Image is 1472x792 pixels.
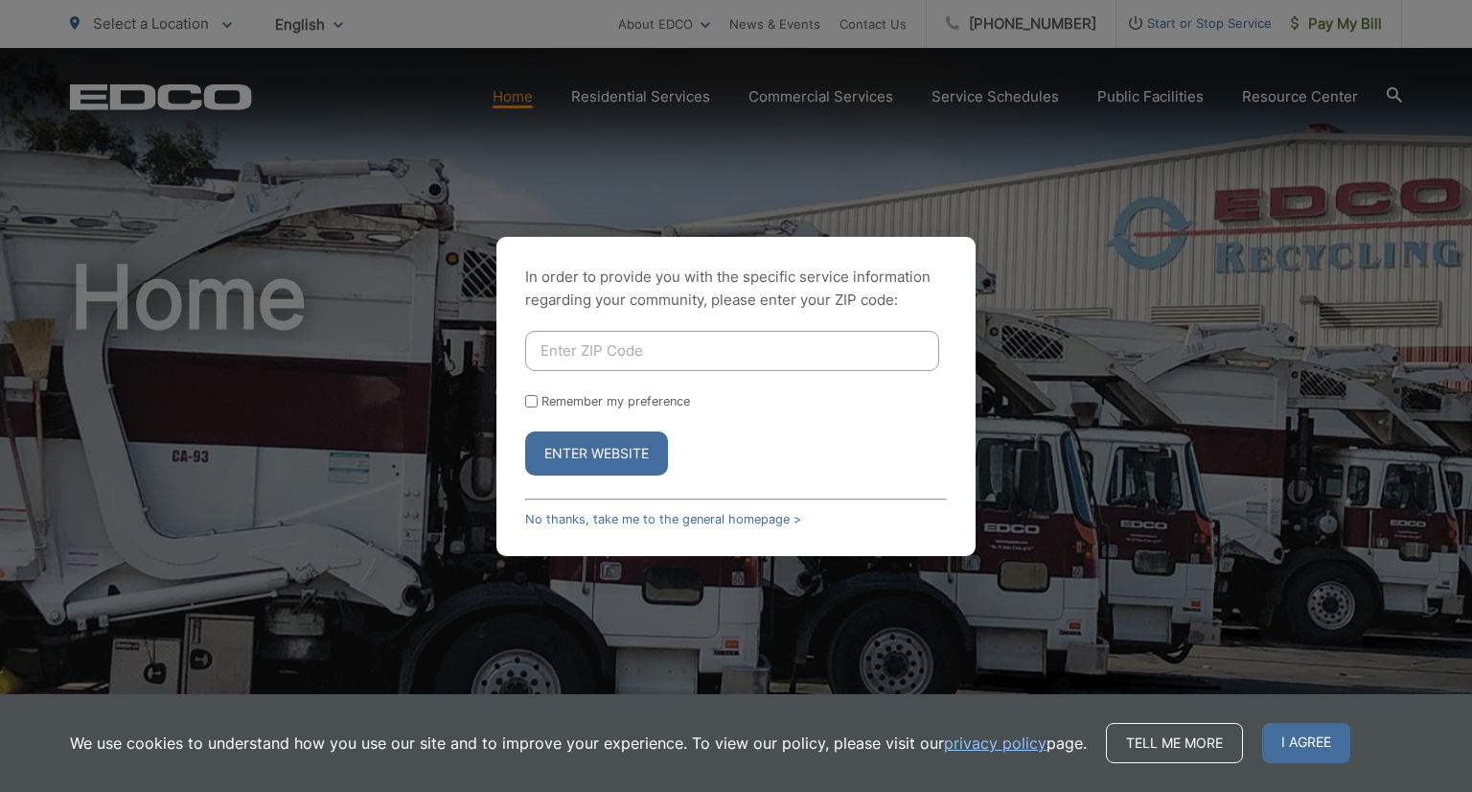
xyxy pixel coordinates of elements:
[70,732,1087,755] p: We use cookies to understand how you use our site and to improve your experience. To view our pol...
[525,431,668,476] button: Enter Website
[525,266,947,312] p: In order to provide you with the specific service information regarding your community, please en...
[541,394,690,408] label: Remember my preference
[525,331,939,371] input: Enter ZIP Code
[525,512,801,526] a: No thanks, take me to the general homepage >
[1106,723,1243,763] a: Tell me more
[1262,723,1350,763] span: I agree
[944,732,1046,755] a: privacy policy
